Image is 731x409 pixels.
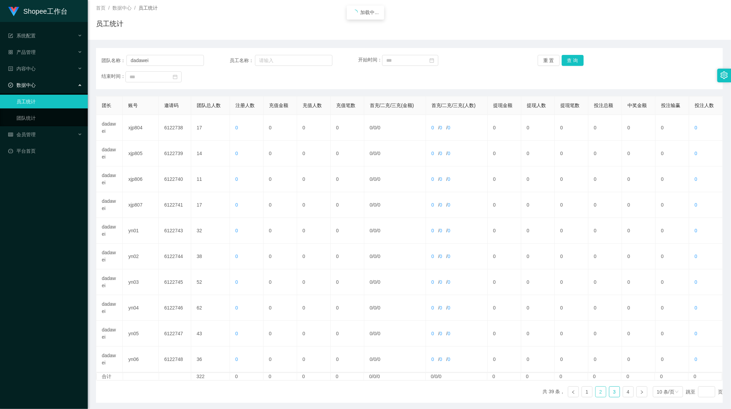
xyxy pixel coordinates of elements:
[370,103,414,108] span: 首充/二充/三充(金额)
[622,295,656,321] td: 0
[8,132,36,137] span: 会员管理
[8,83,13,87] i: 图标: check-circle-o
[429,58,434,63] i: 图标: calendar
[8,50,13,55] i: 图标: appstore-o
[431,331,434,336] span: 0
[521,269,555,295] td: 0
[695,151,697,156] span: 0
[123,347,159,372] td: yn06
[493,103,512,108] span: 提现金额
[235,305,238,311] span: 0
[264,373,297,380] td: 0
[374,202,376,208] span: 0
[235,279,238,285] span: 0
[378,357,380,362] span: 0
[426,218,488,244] td: / /
[297,347,331,372] td: 0
[695,305,697,311] span: 0
[555,295,588,321] td: 0
[331,295,364,321] td: 0
[378,202,380,208] span: 0
[622,218,656,244] td: 0
[426,295,488,321] td: / /
[134,5,136,11] span: /
[448,151,450,156] span: 0
[123,115,159,141] td: xjp804
[378,151,380,156] span: 0
[439,254,442,259] span: 0
[555,269,588,295] td: 0
[123,166,159,192] td: xjp806
[588,269,622,295] td: 0
[588,166,622,192] td: 0
[636,386,647,397] li: 下一页
[448,228,450,233] span: 0
[123,269,159,295] td: yn03
[331,192,364,218] td: 0
[378,176,380,182] span: 0
[191,244,230,269] td: 38
[159,166,191,192] td: 6122740
[235,331,238,336] span: 0
[588,244,622,269] td: 0
[235,176,238,182] span: 0
[439,279,442,285] span: 0
[426,269,488,295] td: / /
[431,228,434,233] span: 0
[235,357,238,362] span: 0
[431,176,434,182] span: 0
[23,0,68,22] h1: Shopee工作台
[191,347,230,372] td: 36
[439,228,442,233] span: 0
[588,218,622,244] td: 0
[695,103,714,108] span: 投注人数
[622,166,656,192] td: 0
[378,254,380,259] span: 0
[521,192,555,218] td: 0
[623,386,634,397] li: 4
[374,357,376,362] span: 0
[8,82,36,88] span: 数据中心
[364,166,426,192] td: / /
[560,103,580,108] span: 提现笔数
[448,305,450,311] span: 0
[622,244,656,269] td: 0
[448,357,450,362] span: 0
[720,71,728,79] i: 图标: setting
[555,218,588,244] td: 0
[555,141,588,166] td: 0
[123,321,159,347] td: yn05
[622,269,656,295] td: 0
[555,192,588,218] td: 0
[555,321,588,347] td: 0
[588,295,622,321] td: 0
[96,141,123,166] td: dadawei
[521,115,555,141] td: 0
[230,57,255,64] span: 员工名称：
[448,202,450,208] span: 0
[657,387,674,397] div: 10 条/页
[364,218,426,244] td: / /
[426,321,488,347] td: / /
[297,141,331,166] td: 0
[595,386,606,397] li: 2
[159,218,191,244] td: 6122743
[364,192,426,218] td: / /
[358,57,382,63] span: 开始时间：
[656,244,689,269] td: 0
[303,103,322,108] span: 充值人数
[235,254,238,259] span: 0
[426,347,488,372] td: / /
[331,115,364,141] td: 0
[8,8,68,14] a: Shopee工作台
[108,5,110,11] span: /
[488,269,521,295] td: 0
[588,321,622,347] td: 0
[264,115,297,141] td: 0
[374,176,376,182] span: 0
[364,347,426,372] td: / /
[364,141,426,166] td: / /
[374,151,376,156] span: 0
[123,295,159,321] td: yn04
[439,125,442,130] span: 0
